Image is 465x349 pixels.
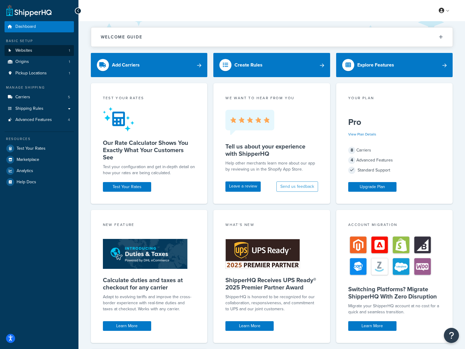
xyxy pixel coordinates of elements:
span: Shipping Rules [15,106,43,111]
div: Basic Setup [5,38,74,44]
div: Manage Shipping [5,85,74,90]
a: Pickup Locations1 [5,68,74,79]
a: Help Docs [5,177,74,188]
li: Carriers [5,92,74,103]
li: Origins [5,56,74,67]
div: New Feature [103,222,196,229]
div: Explore Features [357,61,394,69]
span: Origins [15,59,29,64]
span: Test Your Rates [17,146,46,151]
p: Help other merchants learn more about our app by reviewing us in the Shopify App Store. [225,160,318,172]
a: Create Rules [213,53,330,77]
div: Advanced Features [348,156,441,165]
span: Carriers [15,95,30,100]
a: Learn More [103,321,151,331]
a: Upgrade Plan [348,182,397,192]
a: Advanced Features4 [5,114,74,126]
p: we want to hear from you [225,95,318,101]
h5: Tell us about your experience with ShipperHQ [225,143,318,157]
span: 1 [69,48,70,53]
span: 1 [69,71,70,76]
div: Test your rates [103,95,196,102]
button: Welcome Guide [91,28,453,47]
div: Carriers [348,146,441,155]
div: Standard Support [348,166,441,174]
span: Analytics [17,168,33,174]
h5: Switching Platforms? Migrate ShipperHQ With Zero Disruption [348,285,441,300]
a: Learn More [225,321,274,331]
a: Test Your Rates [103,182,151,192]
a: Analytics [5,165,74,176]
a: Shipping Rules [5,103,74,114]
h2: Welcome Guide [101,35,142,39]
div: Create Rules [234,61,263,69]
h5: ShipperHQ Receives UPS Ready® 2025 Premier Partner Award [225,276,318,291]
div: Resources [5,136,74,142]
span: 5 [68,95,70,100]
span: Dashboard [15,24,36,29]
a: Origins1 [5,56,74,67]
span: 8 [348,147,355,154]
a: Marketplace [5,154,74,165]
span: Pickup Locations [15,71,47,76]
span: 1 [69,59,70,64]
a: Add Carriers [91,53,208,77]
a: Leave a review [225,181,261,192]
div: Migrate your ShipperHQ account at no cost for a quick and seamless transition. [348,303,441,315]
h5: Our Rate Calculator Shows You Exactly What Your Customers See [103,139,196,161]
li: Pickup Locations [5,68,74,79]
span: Websites [15,48,32,53]
a: Learn More [348,321,397,331]
a: Dashboard [5,21,74,32]
div: Add Carriers [112,61,140,69]
a: Explore Features [336,53,453,77]
button: Send us feedback [276,181,318,192]
span: Marketplace [17,157,39,162]
span: Advanced Features [15,117,52,122]
span: 4 [348,157,355,164]
li: Advanced Features [5,114,74,126]
span: Help Docs [17,180,36,185]
div: Your Plan [348,95,441,102]
a: Websites1 [5,45,74,56]
div: What's New [225,222,318,229]
a: Carriers5 [5,92,74,103]
button: Open Resource Center [444,328,459,343]
h5: Pro [348,117,441,127]
p: Adapt to evolving tariffs and improve the cross-border experience with real-time duties and taxes... [103,294,196,312]
a: Test Your Rates [5,143,74,154]
p: ShipperHQ is honored to be recognized for our collaboration, responsiveness, and commitment to UP... [225,294,318,312]
h5: Calculate duties and taxes at checkout for any carrier [103,276,196,291]
li: Websites [5,45,74,56]
div: Account Migration [348,222,441,229]
span: 4 [68,117,70,122]
a: View Plan Details [348,132,376,137]
div: Test your configuration and get in-depth detail on how your rates are being calculated. [103,164,196,176]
